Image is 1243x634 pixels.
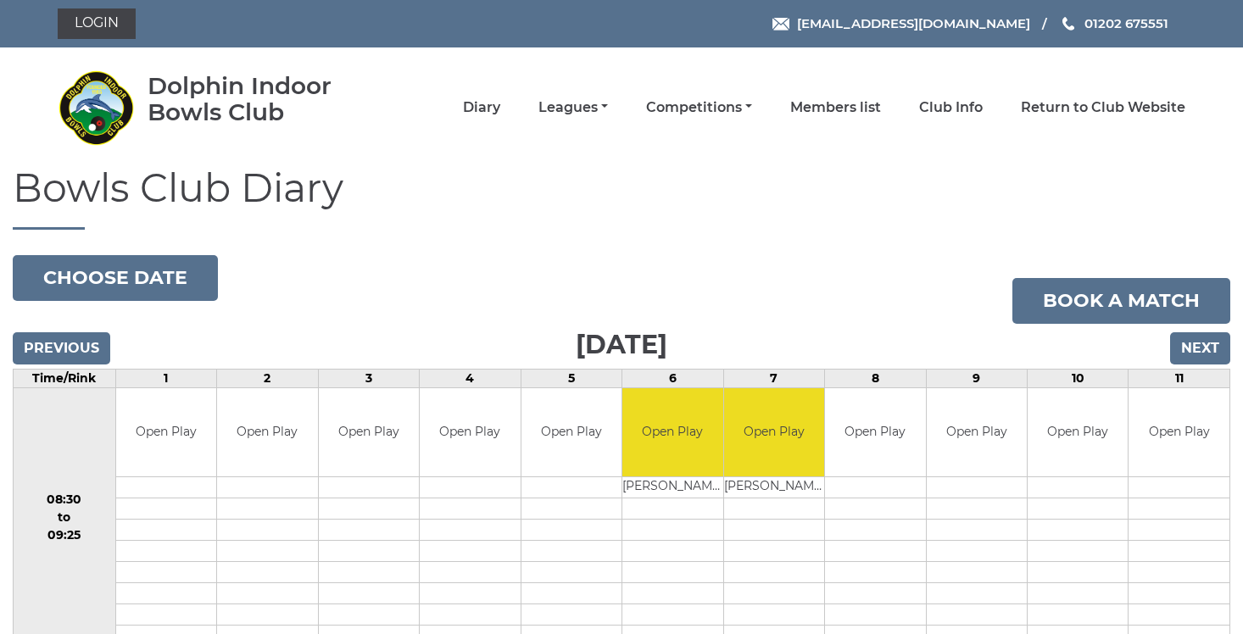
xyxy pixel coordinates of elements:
[463,98,500,117] a: Diary
[217,369,318,387] td: 2
[538,98,608,117] a: Leagues
[217,388,317,477] td: Open Play
[1028,369,1129,387] td: 10
[772,18,789,31] img: Email
[1028,388,1128,477] td: Open Play
[14,369,116,387] td: Time/Rink
[1170,332,1230,364] input: Next
[1021,98,1185,117] a: Return to Club Website
[13,255,218,301] button: Choose date
[622,369,723,387] td: 6
[521,388,621,477] td: Open Play
[148,73,381,125] div: Dolphin Indoor Bowls Club
[825,369,926,387] td: 8
[115,369,216,387] td: 1
[646,98,752,117] a: Competitions
[58,70,134,146] img: Dolphin Indoor Bowls Club
[1062,17,1074,31] img: Phone us
[622,388,722,477] td: Open Play
[825,388,925,477] td: Open Play
[116,388,216,477] td: Open Play
[797,15,1030,31] span: [EMAIL_ADDRESS][DOMAIN_NAME]
[521,369,621,387] td: 5
[622,477,722,498] td: [PERSON_NAME]
[927,388,1027,477] td: Open Play
[724,388,824,477] td: Open Play
[318,369,419,387] td: 3
[420,388,520,477] td: Open Play
[1012,278,1230,324] a: Book a match
[1084,15,1168,31] span: 01202 675551
[13,167,1230,230] h1: Bowls Club Diary
[1060,14,1168,33] a: Phone us 01202 675551
[724,477,824,498] td: [PERSON_NAME]
[1129,388,1229,477] td: Open Play
[58,8,136,39] a: Login
[772,14,1030,33] a: Email [EMAIL_ADDRESS][DOMAIN_NAME]
[926,369,1027,387] td: 9
[919,98,983,117] a: Club Info
[790,98,881,117] a: Members list
[319,388,419,477] td: Open Play
[723,369,824,387] td: 7
[13,332,110,364] input: Previous
[420,369,521,387] td: 4
[1129,369,1230,387] td: 11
